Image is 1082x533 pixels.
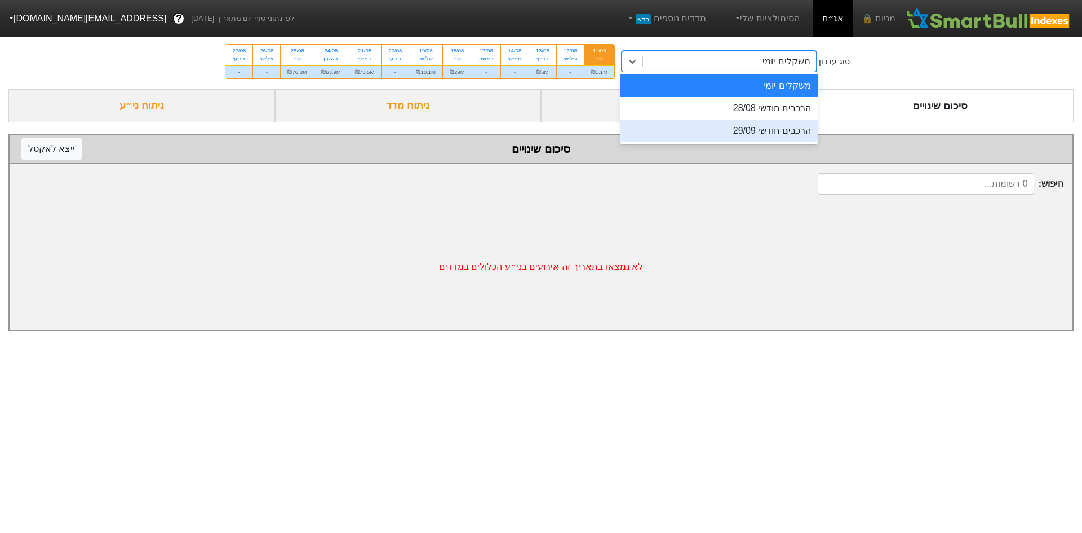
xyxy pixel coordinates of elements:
[501,65,529,78] div: -
[443,65,472,78] div: ₪29M
[621,7,711,30] a: מדדים נוספיםחדש
[450,55,465,63] div: שני
[904,7,1073,30] img: SmartBull
[508,55,522,63] div: חמישי
[21,140,1061,157] div: סיכום שינויים
[348,65,382,78] div: ₪73.5M
[355,55,375,63] div: חמישי
[260,47,273,55] div: 26/08
[232,55,246,63] div: רביעי
[620,74,818,97] div: משקלים יומי
[388,47,402,55] div: 20/08
[314,65,348,78] div: ₪63.9M
[321,55,341,63] div: ראשון
[21,138,82,160] button: ייצא לאקסל
[584,65,614,78] div: ₪1.1M
[557,65,584,78] div: -
[253,65,280,78] div: -
[620,97,818,120] div: הרכבים חודשי 28/08
[591,47,607,55] div: 11/08
[416,55,436,63] div: שלישי
[472,65,500,78] div: -
[591,55,607,63] div: שני
[479,55,494,63] div: ראשון
[508,47,522,55] div: 14/08
[762,55,810,68] div: משקלים יומי
[409,65,442,78] div: ₪10.1M
[529,65,556,78] div: ₪6M
[541,89,808,122] div: ביקושים והיצעים צפויים
[321,47,341,55] div: 24/08
[818,173,1034,195] input: 0 רשומות...
[260,55,273,63] div: שלישי
[388,55,402,63] div: רביעי
[225,65,252,78] div: -
[275,89,542,122] div: ניתוח מדד
[479,47,494,55] div: 17/08
[536,55,549,63] div: רביעי
[382,65,409,78] div: -
[355,47,375,55] div: 21/08
[564,47,577,55] div: 12/08
[287,55,307,63] div: שני
[416,47,436,55] div: 19/08
[729,7,804,30] a: הסימולציות שלי
[636,14,651,24] span: חדש
[191,13,294,24] span: לפי נתוני סוף יום מתאריך [DATE]
[450,47,465,55] div: 18/08
[818,173,1063,195] span: חיפוש :
[281,65,314,78] div: ₪76.3M
[10,204,1072,330] div: לא נמצאו בתאריך זה אירועים בני״ע הכלולים במדדים
[176,11,182,27] span: ?
[536,47,549,55] div: 13/08
[232,47,246,55] div: 27/08
[8,89,275,122] div: ניתוח ני״ע
[287,47,307,55] div: 25/08
[819,56,850,68] div: סוג עדכון
[564,55,577,63] div: שלישי
[808,89,1074,122] div: סיכום שינויים
[620,120,818,142] div: הרכבים חודשי 29/09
